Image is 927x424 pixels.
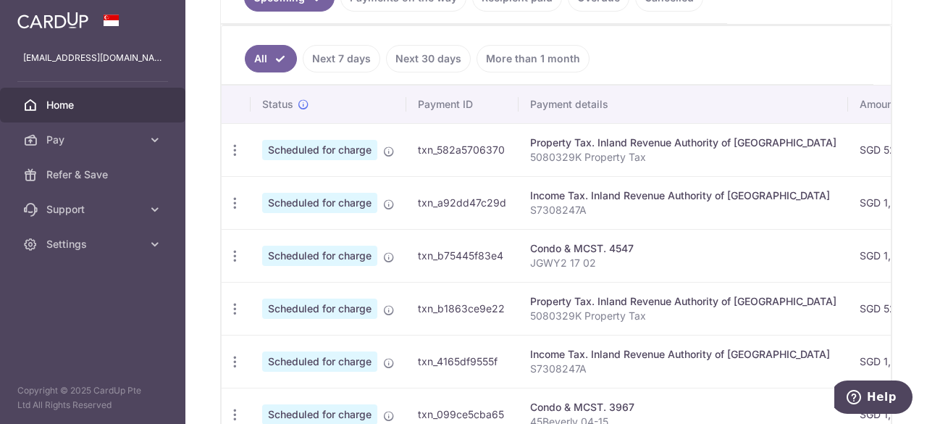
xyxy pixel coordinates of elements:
[530,241,836,256] div: Condo & MCST. 4547
[262,140,377,160] span: Scheduled for charge
[860,97,897,112] span: Amount
[262,299,377,319] span: Scheduled for charge
[46,202,142,217] span: Support
[530,294,836,309] div: Property Tax. Inland Revenue Authority of [GEOGRAPHIC_DATA]
[530,188,836,203] div: Income Tax. Inland Revenue Authority of [GEOGRAPHIC_DATA]
[530,309,836,323] p: 5080329K Property Tax
[386,45,471,72] a: Next 30 days
[262,246,377,266] span: Scheduled for charge
[530,400,836,415] div: Condo & MCST. 3967
[406,176,519,229] td: txn_a92dd47c29d
[530,203,836,217] p: S7308247A
[23,51,162,65] p: [EMAIL_ADDRESS][DOMAIN_NAME]
[406,229,519,282] td: txn_b75445f83e4
[46,133,142,147] span: Pay
[17,12,88,29] img: CardUp
[834,381,913,417] iframe: Opens a widget where you can find more information
[245,45,297,72] a: All
[519,86,848,123] th: Payment details
[530,256,836,270] p: JGWY2 17 02
[530,150,836,165] p: 5080329K Property Tax
[406,282,519,335] td: txn_b1863ce9e22
[406,123,519,176] td: txn_582a5706370
[530,136,836,150] div: Property Tax. Inland Revenue Authority of [GEOGRAPHIC_DATA]
[406,335,519,388] td: txn_4165df9555f
[477,45,590,72] a: More than 1 month
[262,352,377,372] span: Scheduled for charge
[46,237,142,252] span: Settings
[406,86,519,123] th: Payment ID
[46,98,142,112] span: Home
[262,97,293,112] span: Status
[530,347,836,362] div: Income Tax. Inland Revenue Authority of [GEOGRAPHIC_DATA]
[262,193,377,213] span: Scheduled for charge
[303,45,380,72] a: Next 7 days
[46,167,142,182] span: Refer & Save
[530,362,836,376] p: S7308247A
